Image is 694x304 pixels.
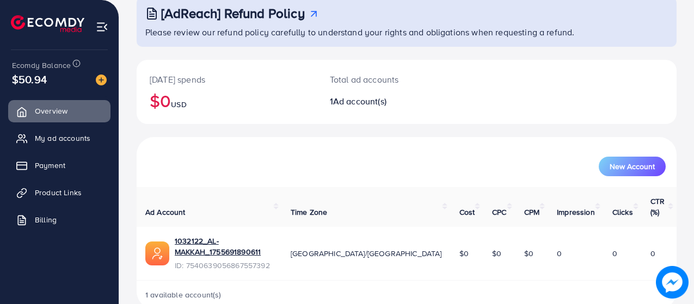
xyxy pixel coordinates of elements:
span: Time Zone [291,207,327,218]
button: New Account [599,157,666,176]
img: logo [11,15,84,32]
span: Payment [35,160,65,171]
span: USD [171,99,186,110]
a: 1032122_AL-MAKKAH_1755691890611 [175,235,273,258]
span: ID: 7540639056867557392 [175,260,273,271]
span: $0 [492,248,501,259]
span: Clicks [612,207,633,218]
span: CPC [492,207,506,218]
h3: [AdReach] Refund Policy [161,5,305,21]
span: CPM [524,207,539,218]
span: Impression [557,207,595,218]
span: Product Links [35,187,82,198]
span: 1 available account(s) [145,289,222,300]
span: Ecomdy Balance [12,60,71,71]
span: $0 [459,248,469,259]
h2: 1 [330,96,439,107]
span: Ad Account [145,207,186,218]
a: Overview [8,100,110,122]
p: [DATE] spends [150,73,304,86]
span: $0 [524,248,533,259]
span: Cost [459,207,475,218]
span: 0 [650,248,655,259]
img: menu [96,21,108,33]
a: My ad accounts [8,127,110,149]
span: 0 [557,248,562,259]
img: image [96,75,107,85]
span: Billing [35,214,57,225]
span: CTR (%) [650,196,665,218]
span: Overview [35,106,67,116]
span: New Account [610,163,655,170]
h2: $0 [150,90,304,111]
a: Billing [8,209,110,231]
span: Ad account(s) [333,95,386,107]
span: [GEOGRAPHIC_DATA]/[GEOGRAPHIC_DATA] [291,248,442,259]
span: $50.94 [10,67,48,91]
span: My ad accounts [35,133,90,144]
p: Please review our refund policy carefully to understand your rights and obligations when requesti... [145,26,670,39]
p: Total ad accounts [330,73,439,86]
a: Payment [8,154,110,176]
img: image [656,266,689,299]
span: 0 [612,248,617,259]
img: ic-ads-acc.e4c84228.svg [145,241,169,265]
a: Product Links [8,182,110,203]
